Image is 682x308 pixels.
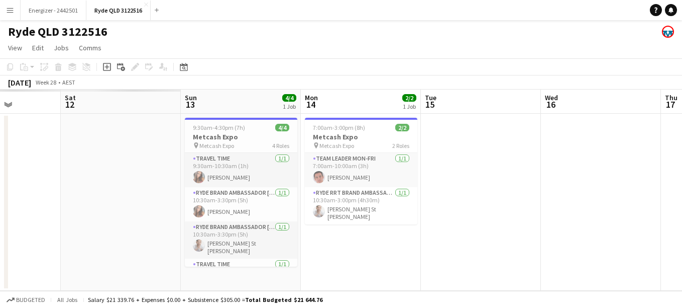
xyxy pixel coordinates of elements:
a: Jobs [50,41,73,54]
a: Edit [28,41,48,54]
button: Energizer - 2442501 [21,1,86,20]
a: View [4,41,26,54]
span: Budgeted [16,296,45,303]
span: Jobs [54,43,69,52]
span: Edit [32,43,44,52]
div: [DATE] [8,78,31,88]
span: View [8,43,22,52]
button: Budgeted [5,294,47,305]
app-user-avatar: Kristin Kenneally [662,26,674,38]
span: Total Budgeted $21 644.76 [245,296,322,303]
div: Salary $21 339.76 + Expenses $0.00 + Subsistence $305.00 = [88,296,322,303]
button: Ryde QLD 3122516 [86,1,151,20]
span: Comms [79,43,101,52]
a: Comms [75,41,105,54]
h1: Ryde QLD 3122516 [8,24,107,39]
span: All jobs [55,296,79,303]
div: AEST [62,79,75,86]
